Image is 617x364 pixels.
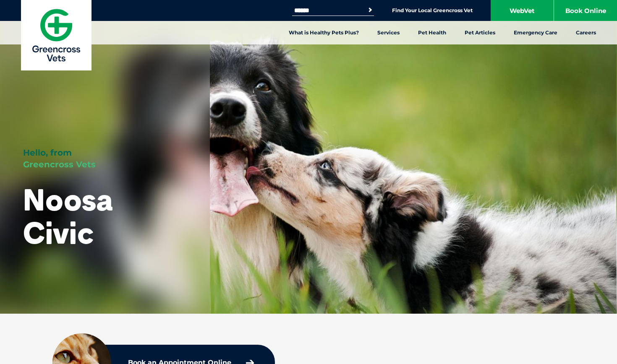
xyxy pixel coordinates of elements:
[567,21,605,44] a: Careers
[366,6,374,14] button: Search
[23,148,72,158] span: Hello, from
[23,159,96,169] span: Greencross Vets
[23,183,187,249] h1: Noosa Civic
[368,21,409,44] a: Services
[392,7,473,14] a: Find Your Local Greencross Vet
[505,21,567,44] a: Emergency Care
[455,21,505,44] a: Pet Articles
[409,21,455,44] a: Pet Health
[280,21,368,44] a: What is Healthy Pets Plus?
